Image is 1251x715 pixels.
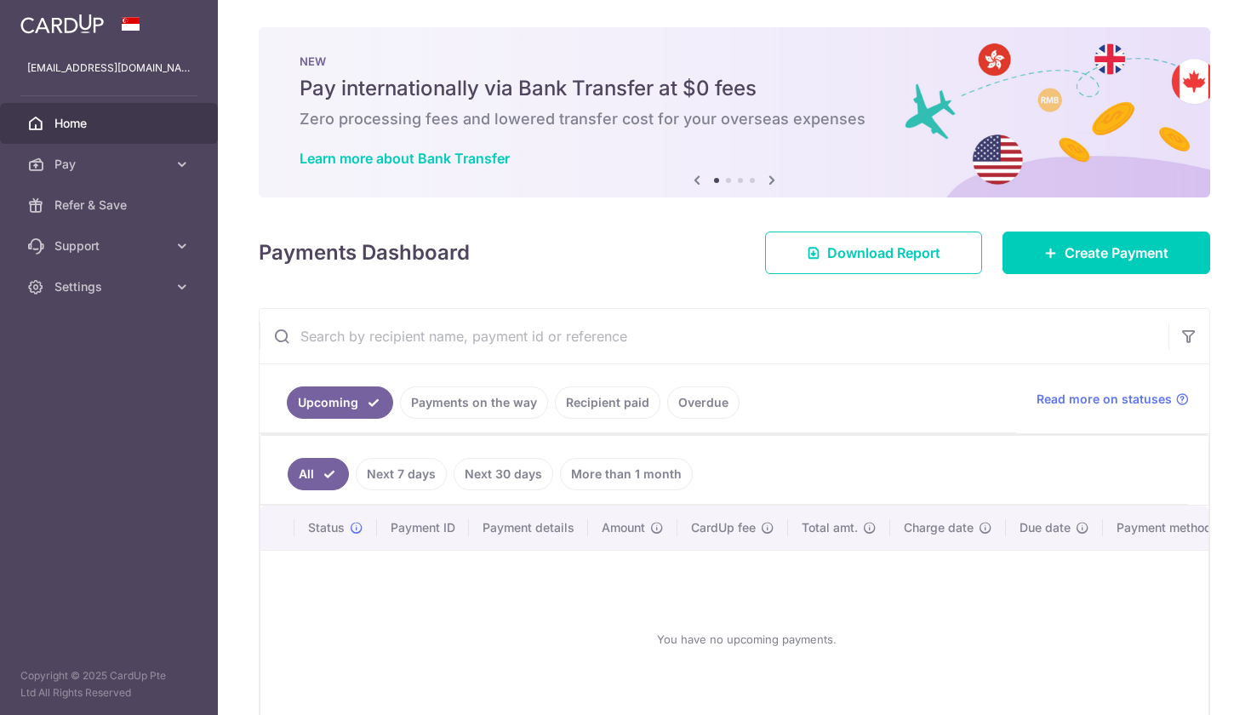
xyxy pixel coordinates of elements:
a: Upcoming [287,386,393,419]
a: Create Payment [1003,232,1210,274]
span: Home [54,115,167,132]
span: Charge date [904,519,974,536]
a: All [288,458,349,490]
a: Next 7 days [356,458,447,490]
a: Recipient paid [555,386,660,419]
span: Refer & Save [54,197,167,214]
p: NEW [300,54,1169,68]
a: Overdue [667,386,740,419]
div: You have no upcoming payments. [281,564,1212,714]
a: Read more on statuses [1037,391,1189,408]
span: Read more on statuses [1037,391,1172,408]
a: Download Report [765,232,982,274]
span: CardUp fee [691,519,756,536]
h6: Zero processing fees and lowered transfer cost for your overseas expenses [300,109,1169,129]
a: Next 30 days [454,458,553,490]
a: Payments on the way [400,386,548,419]
span: Due date [1020,519,1071,536]
img: Bank transfer banner [259,27,1210,197]
p: [EMAIL_ADDRESS][DOMAIN_NAME] [27,60,191,77]
input: Search by recipient name, payment id or reference [260,309,1168,363]
a: Learn more about Bank Transfer [300,150,510,167]
span: Pay [54,156,167,173]
span: Amount [602,519,645,536]
span: Status [308,519,345,536]
h4: Payments Dashboard [259,237,470,268]
h5: Pay internationally via Bank Transfer at $0 fees [300,75,1169,102]
span: Total amt. [802,519,858,536]
span: Download Report [827,243,940,263]
span: Settings [54,278,167,295]
th: Payment details [469,506,588,550]
img: CardUp [20,14,104,34]
th: Payment ID [377,506,469,550]
a: More than 1 month [560,458,693,490]
span: Create Payment [1065,243,1168,263]
th: Payment method [1103,506,1232,550]
span: Support [54,237,167,255]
